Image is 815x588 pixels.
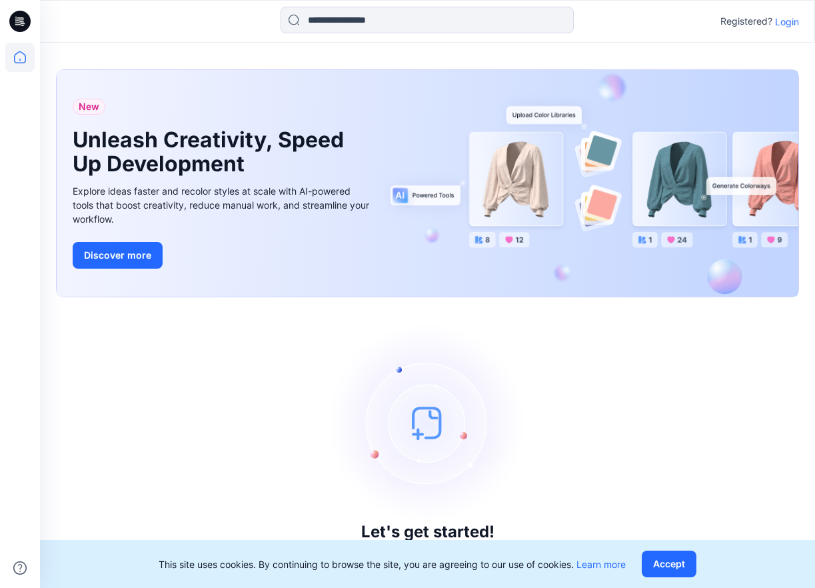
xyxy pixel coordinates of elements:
img: empty-state-image.svg [328,323,528,523]
button: Discover more [73,242,163,269]
p: This site uses cookies. By continuing to browse the site, you are agreeing to our use of cookies. [159,557,626,571]
p: Registered? [720,13,772,29]
span: New [79,99,99,115]
a: Learn more [576,559,626,570]
button: Accept [642,551,696,577]
p: Login [775,15,799,29]
h3: Let's get started! [361,523,494,541]
h1: Unleash Creativity, Speed Up Development [73,128,353,176]
a: Discover more [73,242,373,269]
div: Explore ideas faster and recolor styles at scale with AI-powered tools that boost creativity, red... [73,184,373,226]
